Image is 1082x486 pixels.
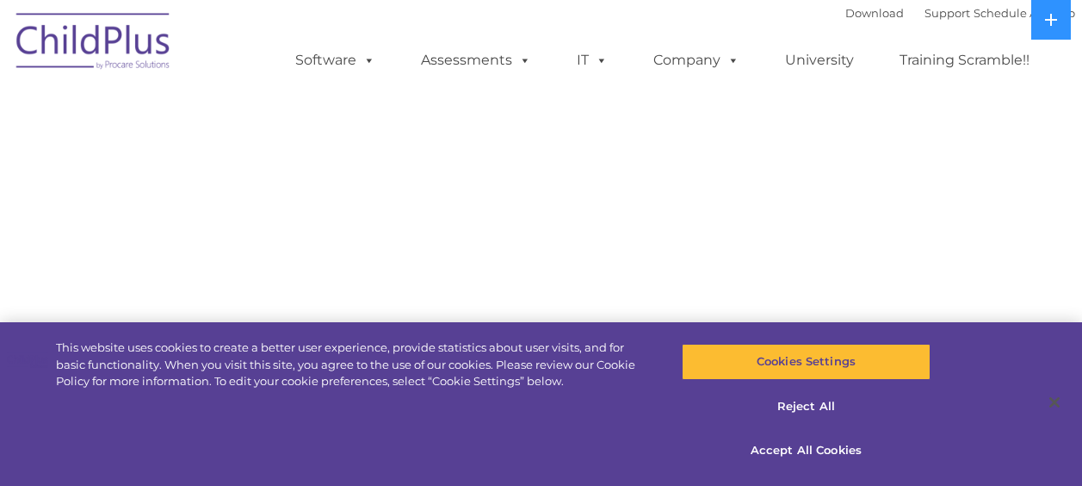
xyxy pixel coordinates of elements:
a: Support [924,6,970,20]
div: This website uses cookies to create a better user experience, provide statistics about user visit... [56,340,649,390]
button: Accept All Cookies [682,433,931,469]
a: Software [278,43,393,78]
button: Close [1036,383,1073,421]
a: Download [845,6,904,20]
img: ChildPlus by Procare Solutions [8,1,180,87]
a: Schedule A Demo [974,6,1075,20]
a: Training Scramble!! [882,43,1047,78]
font: | [845,6,1075,20]
a: University [768,43,871,78]
button: Cookies Settings [682,344,931,380]
a: IT [560,43,625,78]
a: Assessments [404,43,548,78]
button: Reject All [682,389,931,425]
a: Company [636,43,757,78]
